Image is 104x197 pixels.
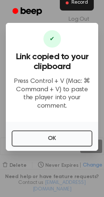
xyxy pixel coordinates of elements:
[61,11,97,28] a: Log Out
[7,5,49,19] a: Beep
[43,30,61,48] div: ✔
[12,52,92,72] h3: Link copied to your clipboard
[12,130,92,146] button: OK
[12,77,92,110] p: Press Control + V (Mac: ⌘ Command + V) to paste the player into your comment.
